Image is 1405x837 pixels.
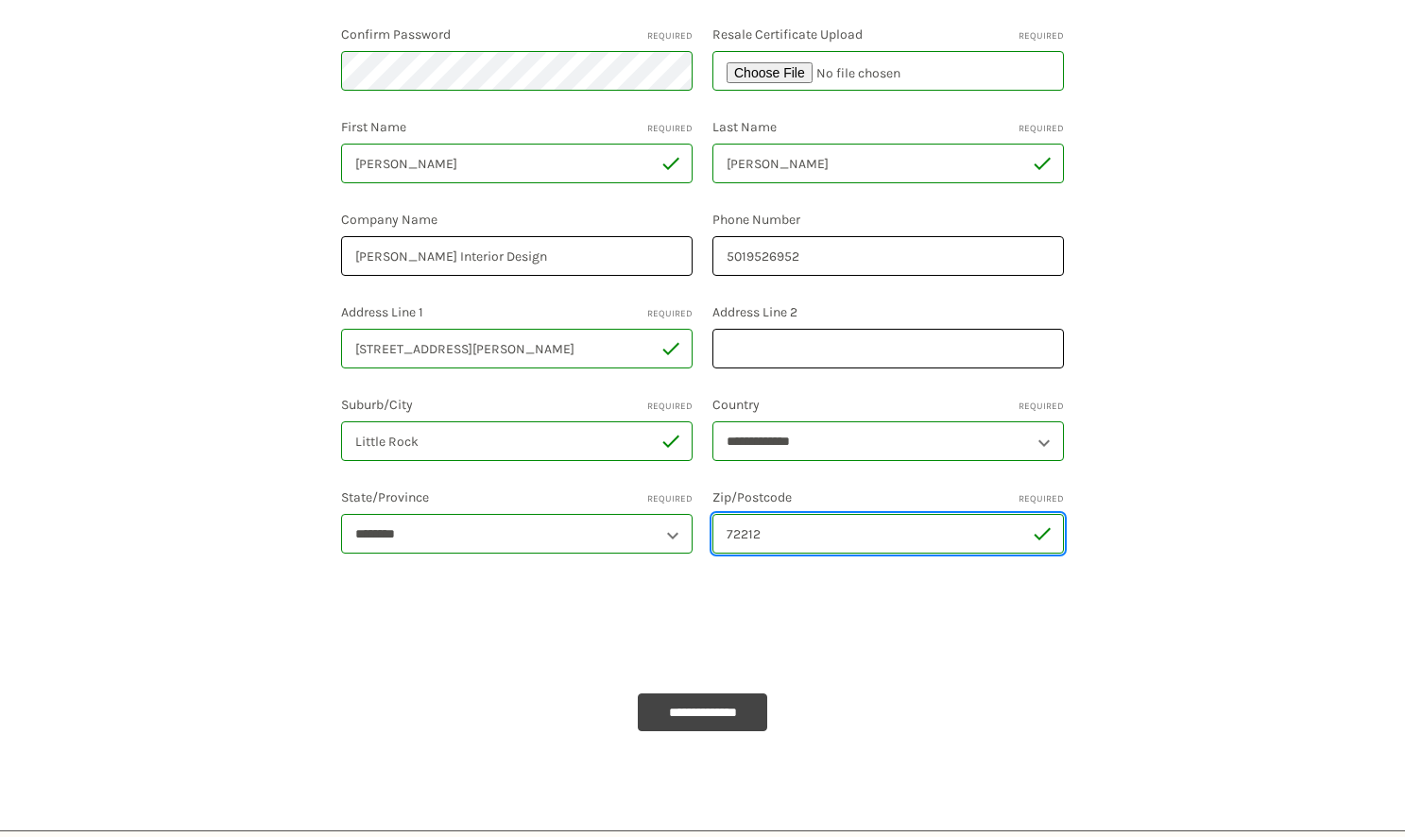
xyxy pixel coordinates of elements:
[341,210,693,230] label: Company Name
[647,122,693,136] small: Required
[1019,29,1064,43] small: Required
[341,25,693,44] label: Confirm Password
[341,117,693,137] label: First Name
[647,492,693,506] small: Required
[647,307,693,321] small: Required
[341,580,628,654] iframe: reCAPTCHA
[712,302,1064,322] label: Address Line 2
[712,395,1064,415] label: Country
[341,302,693,322] label: Address Line 1
[1019,400,1064,414] small: Required
[341,395,693,415] label: Suburb/City
[647,400,693,414] small: Required
[1019,122,1064,136] small: Required
[712,210,1064,230] label: Phone Number
[341,487,693,507] label: State/Province
[712,117,1064,137] label: Last Name
[1019,492,1064,506] small: Required
[712,487,1064,507] label: Zip/Postcode
[647,29,693,43] small: Required
[712,25,1064,44] label: Resale Certificate Upload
